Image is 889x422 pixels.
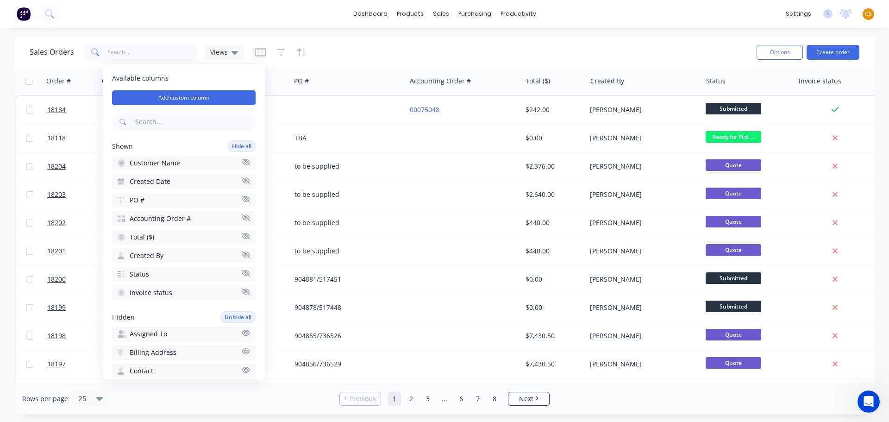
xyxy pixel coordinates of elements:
[112,267,256,282] button: Status
[294,133,397,143] div: TBA
[706,131,761,143] span: Ready for Pick ...
[454,7,496,21] div: purchasing
[130,214,191,223] span: Accounting Order #
[47,133,66,143] span: 18118
[46,76,71,86] div: Order #
[112,327,256,341] button: Assigned To
[47,331,66,340] span: 18198
[410,105,439,114] a: 00075048
[112,345,256,360] button: Billing Address
[526,218,580,227] div: $440.00
[112,193,256,208] button: PO #
[112,313,135,322] span: Hidden
[526,303,580,312] div: $0.00
[130,329,167,339] span: Assigned To
[706,272,761,284] span: Submitted
[706,76,726,86] div: Status
[350,394,376,403] span: Previous
[47,378,103,406] a: 18196
[47,218,66,227] span: 18202
[133,113,256,131] input: Search...
[590,331,693,340] div: [PERSON_NAME]
[47,359,66,369] span: 18197
[112,248,256,263] button: Created By
[130,195,144,205] span: PO #
[526,190,580,199] div: $2,640.00
[210,47,228,57] span: Views
[590,303,693,312] div: [PERSON_NAME]
[47,350,103,378] a: 18197
[294,246,397,256] div: to be supplied
[488,392,501,406] a: Page 8
[526,359,580,369] div: $7,430.50
[471,392,485,406] a: Page 7
[47,275,66,284] span: 18200
[421,392,435,406] a: Page 3
[294,359,397,369] div: 904856/736529
[410,76,471,86] div: Accounting Order #
[47,237,103,265] a: 18201
[228,140,256,152] button: Hide all
[130,288,172,297] span: Invoice status
[438,392,451,406] a: Jump forward
[294,190,397,199] div: to be supplied
[706,329,761,340] span: Quote
[294,162,397,171] div: to be supplied
[47,105,66,114] span: 18184
[590,359,693,369] div: [PERSON_NAME]
[47,209,103,237] a: 18202
[294,331,397,340] div: 904855/736526
[757,45,803,60] button: Options
[526,162,580,171] div: $2,376.00
[130,233,154,242] span: Total ($)
[336,392,553,406] ul: Pagination
[526,133,580,143] div: $0.00
[706,244,761,256] span: Quote
[112,285,256,300] button: Invoice status
[526,105,580,114] div: $242.00
[294,275,397,284] div: 904881/517451
[47,190,66,199] span: 18203
[130,251,163,260] span: Created By
[102,76,152,86] div: Customer Name
[404,392,418,406] a: Page 2
[47,181,103,208] a: 18203
[107,43,198,62] input: Search...
[388,392,401,406] a: Page 1 is your current page
[130,348,176,357] span: Billing Address
[17,7,31,21] img: Factory
[294,303,397,312] div: 904878/517448
[112,364,256,378] button: Contact
[340,394,381,403] a: Previous page
[807,45,859,60] button: Create order
[858,391,880,413] iframe: Intercom live chat
[112,90,256,105] button: Add custom column
[47,162,66,171] span: 18204
[590,190,693,199] div: [PERSON_NAME]
[706,103,761,114] span: Submitted
[112,74,256,83] span: Available columns
[294,218,397,227] div: to be supplied
[47,246,66,256] span: 18201
[47,265,103,293] a: 18200
[590,162,693,171] div: [PERSON_NAME]
[220,311,256,323] button: Unhide all
[349,7,392,21] a: dashboard
[706,216,761,227] span: Quote
[526,246,580,256] div: $440.00
[590,218,693,227] div: [PERSON_NAME]
[130,177,170,186] span: Created Date
[590,275,693,284] div: [PERSON_NAME]
[526,76,550,86] div: Total ($)
[22,394,68,403] span: Rows per page
[428,7,454,21] div: sales
[112,211,256,226] button: Accounting Order #
[47,303,66,312] span: 18199
[30,48,74,57] h1: Sales Orders
[112,174,256,189] button: Created Date
[496,7,541,21] div: productivity
[519,394,533,403] span: Next
[706,357,761,369] span: Quote
[799,76,841,86] div: Invoice status
[706,301,761,312] span: Submitted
